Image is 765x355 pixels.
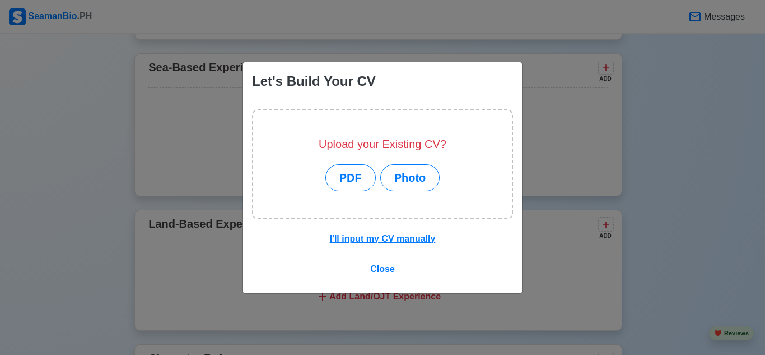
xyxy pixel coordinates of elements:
[319,137,446,151] h5: Upload your Existing CV?
[323,228,443,250] button: I'll input my CV manually
[370,264,395,274] span: Close
[380,164,440,191] button: Photo
[330,234,436,243] u: I'll input my CV manually
[363,259,402,280] button: Close
[252,71,376,91] div: Let's Build Your CV
[325,164,376,191] button: PDF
